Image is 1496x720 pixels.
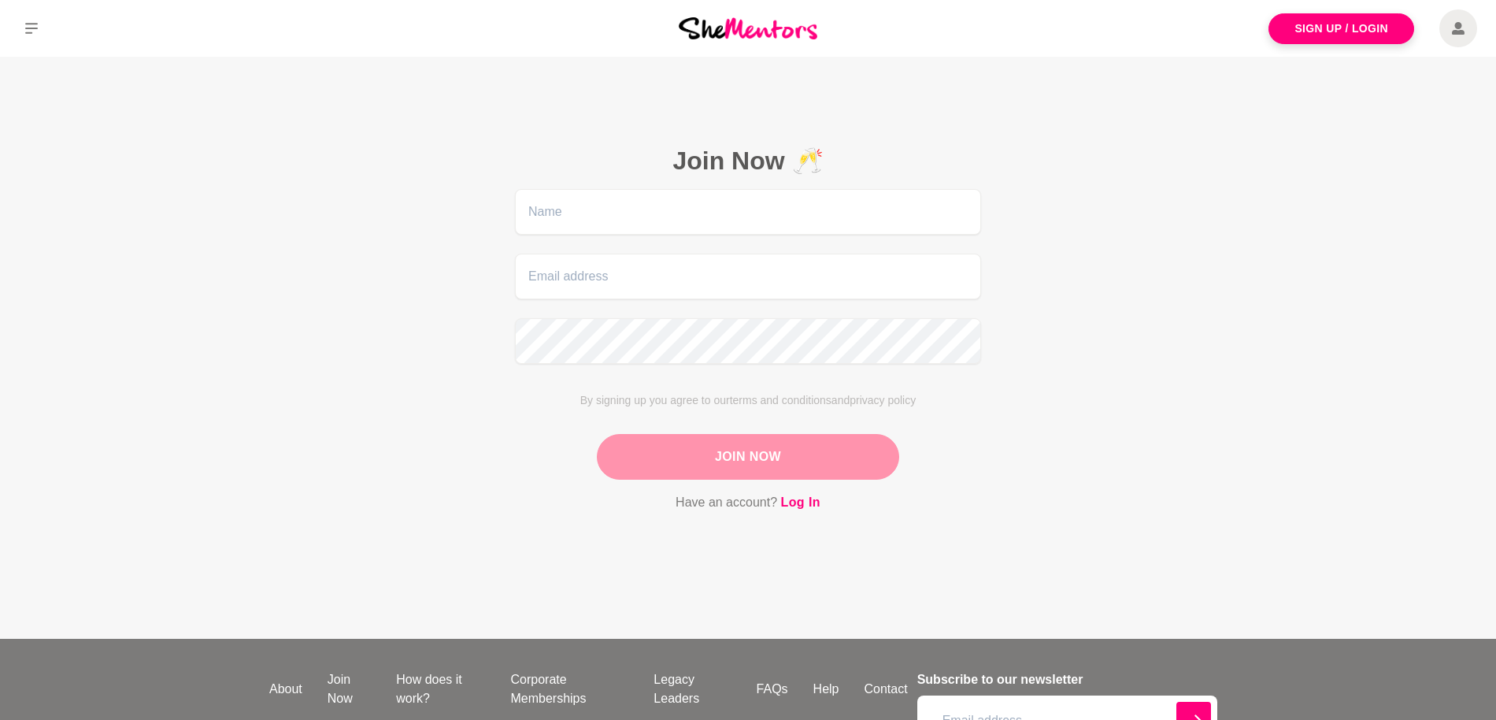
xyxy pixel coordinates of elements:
[515,392,981,409] p: By signing up you agree to our and
[515,492,981,513] p: Have an account?
[515,145,981,176] h2: Join Now 🥂
[850,394,916,406] span: privacy policy
[498,670,641,708] a: Corporate Memberships
[744,680,801,699] a: FAQs
[852,680,920,699] a: Contact
[257,680,315,699] a: About
[730,394,831,406] span: terms and conditions
[383,670,498,708] a: How does it work?
[917,670,1217,689] h4: Subscribe to our newsletter
[801,680,852,699] a: Help
[781,492,820,513] a: Log In
[515,189,981,235] input: Name
[679,17,817,39] img: She Mentors Logo
[1268,13,1414,44] a: Sign Up / Login
[515,254,981,299] input: Email address
[315,670,383,708] a: Join Now
[641,670,743,708] a: Legacy Leaders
